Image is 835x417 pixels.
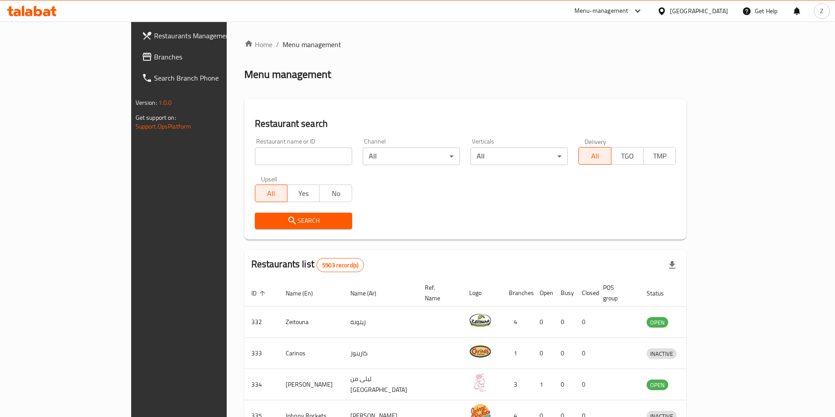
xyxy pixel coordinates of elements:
[343,306,418,338] td: زيتونة
[287,185,320,202] button: Yes
[291,187,316,200] span: Yes
[533,306,554,338] td: 0
[575,369,596,400] td: 0
[574,6,629,16] div: Menu-management
[244,39,687,50] nav: breadcrumb
[154,73,264,83] span: Search Branch Phone
[279,338,343,369] td: Carinos
[533,338,554,369] td: 0
[154,30,264,41] span: Restaurants Management
[643,147,676,165] button: TMP
[670,6,728,16] div: [GEOGRAPHIC_DATA]
[462,280,502,306] th: Logo
[279,306,343,338] td: Zeitouna
[502,280,533,306] th: Branches
[323,187,348,200] span: No
[350,288,388,299] span: Name (Ar)
[363,148,460,165] div: All
[471,148,568,165] div: All
[135,46,271,67] a: Branches
[283,39,341,50] span: Menu management
[251,288,268,299] span: ID
[261,176,277,182] label: Upsell
[554,280,575,306] th: Busy
[502,338,533,369] td: 1
[647,288,675,299] span: Status
[136,112,176,123] span: Get support on:
[262,215,345,226] span: Search
[255,213,352,229] button: Search
[279,369,343,400] td: [PERSON_NAME]
[469,309,491,331] img: Zeitouna
[502,369,533,400] td: 3
[578,147,611,165] button: All
[244,67,331,81] h2: Menu management
[286,288,324,299] span: Name (En)
[276,39,279,50] li: /
[502,306,533,338] td: 4
[585,138,607,144] label: Delivery
[135,25,271,46] a: Restaurants Management
[554,306,575,338] td: 0
[647,380,668,390] div: OPEN
[647,380,668,390] span: OPEN
[662,255,683,276] div: Export file
[820,6,824,16] span: Z
[647,317,668,328] span: OPEN
[575,306,596,338] td: 0
[469,372,491,394] img: Leila Min Lebnan
[575,338,596,369] td: 0
[603,282,629,303] span: POS group
[316,258,364,272] div: Total records count
[533,280,554,306] th: Open
[469,340,491,362] img: Carinos
[615,150,640,162] span: TGO
[647,349,677,359] span: INACTIVE
[533,369,554,400] td: 1
[251,258,364,272] h2: Restaurants list
[343,369,418,400] td: ليلى من [GEOGRAPHIC_DATA]
[255,148,352,165] input: Search for restaurant name or ID..
[136,97,157,108] span: Version:
[259,187,284,200] span: All
[582,150,607,162] span: All
[135,67,271,89] a: Search Branch Phone
[136,121,191,132] a: Support.OpsPlatform
[425,282,452,303] span: Ref. Name
[554,369,575,400] td: 0
[317,261,364,269] span: 5903 record(s)
[575,280,596,306] th: Closed
[255,117,676,130] h2: Restaurant search
[647,150,672,162] span: TMP
[343,338,418,369] td: كارينوز
[154,52,264,62] span: Branches
[647,348,677,359] div: INACTIVE
[611,147,644,165] button: TGO
[158,97,172,108] span: 1.0.0
[255,185,287,202] button: All
[319,185,352,202] button: No
[554,338,575,369] td: 0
